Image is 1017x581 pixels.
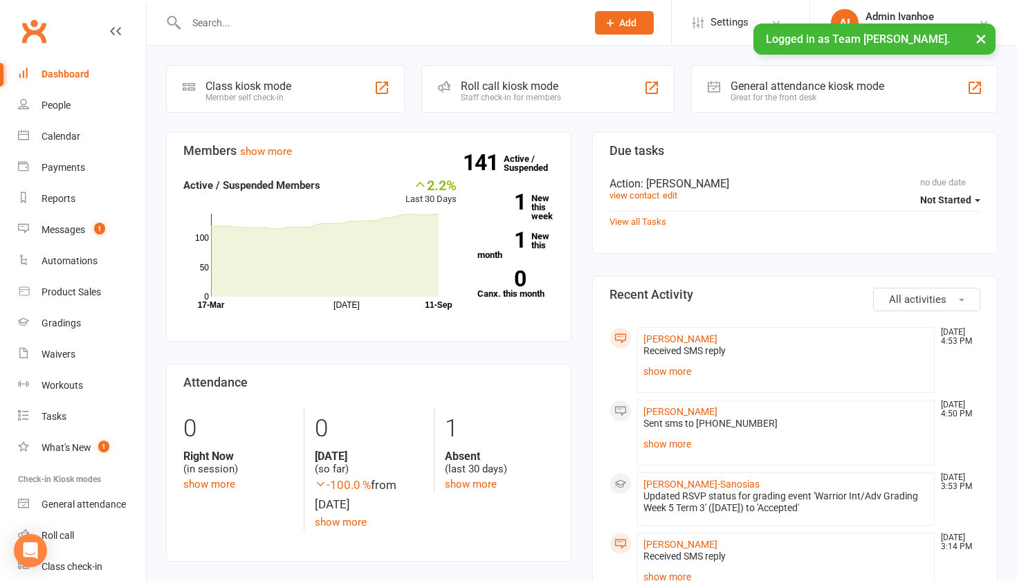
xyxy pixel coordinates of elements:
[477,232,555,259] a: 1New this month
[315,516,367,528] a: show more
[183,408,293,450] div: 0
[42,317,81,329] div: Gradings
[643,333,717,344] a: [PERSON_NAME]
[18,489,146,520] a: General attendance kiosk mode
[315,478,371,492] span: -100.0 %
[731,80,884,93] div: General attendance kiosk mode
[183,450,293,463] strong: Right Now
[18,90,146,121] a: People
[477,194,555,221] a: 1New this week
[14,534,47,567] div: Open Intercom Messenger
[731,93,884,102] div: Great for the front desk
[643,418,778,429] span: Sent sms to [PHONE_NUMBER]
[42,162,85,173] div: Payments
[183,450,293,476] div: (in session)
[42,349,75,360] div: Waivers
[461,93,561,102] div: Staff check-in for members
[205,80,291,93] div: Class kiosk mode
[18,214,146,246] a: Messages 1
[477,192,526,212] strong: 1
[42,131,80,142] div: Calendar
[595,11,654,35] button: Add
[18,520,146,551] a: Roll call
[42,442,91,453] div: What's New
[205,93,291,102] div: Member self check-in
[831,9,859,37] div: AI
[183,478,235,490] a: show more
[315,476,424,513] div: from [DATE]
[610,216,666,227] a: View all Tasks
[934,533,980,551] time: [DATE] 3:14 PM
[477,268,526,289] strong: 0
[18,277,146,308] a: Product Sales
[873,288,980,311] button: All activities
[17,14,51,48] a: Clubworx
[889,293,946,306] span: All activities
[969,24,993,53] button: ×
[445,478,497,490] a: show more
[934,400,980,418] time: [DATE] 4:50 PM
[42,380,83,391] div: Workouts
[42,499,126,510] div: General attendance
[643,539,717,550] a: [PERSON_NAME]
[643,362,928,381] a: show more
[42,224,85,235] div: Messages
[18,246,146,277] a: Automations
[42,193,75,204] div: Reports
[766,33,950,46] span: Logged in as Team [PERSON_NAME].
[18,121,146,152] a: Calendar
[463,152,504,173] strong: 141
[18,401,146,432] a: Tasks
[643,406,717,417] a: [PERSON_NAME]
[182,13,577,33] input: Search...
[42,100,71,111] div: People
[711,7,749,38] span: Settings
[477,230,526,250] strong: 1
[610,144,980,158] h3: Due tasks
[643,434,928,454] a: show more
[477,270,555,298] a: 0Canx. this month
[18,370,146,401] a: Workouts
[641,177,729,190] span: : [PERSON_NAME]
[610,190,659,201] a: view contact
[865,10,965,23] div: Admin Ivanhoe
[18,339,146,370] a: Waivers
[643,551,928,562] div: Received SMS reply
[315,450,424,463] strong: [DATE]
[18,308,146,339] a: Gradings
[934,328,980,346] time: [DATE] 4:53 PM
[42,68,89,80] div: Dashboard
[643,479,760,490] a: [PERSON_NAME]-Sanosias
[619,17,636,28] span: Add
[445,408,554,450] div: 1
[98,441,109,452] span: 1
[445,450,554,476] div: (last 30 days)
[405,177,457,192] div: 2.2%
[610,177,980,190] div: Action
[315,450,424,476] div: (so far)
[183,376,554,389] h3: Attendance
[920,194,971,205] span: Not Started
[18,183,146,214] a: Reports
[643,345,928,357] div: Received SMS reply
[18,432,146,463] a: What's New1
[315,408,424,450] div: 0
[94,223,105,234] span: 1
[42,561,102,572] div: Class check-in
[405,177,457,207] div: Last 30 Days
[445,450,554,463] strong: Absent
[18,59,146,90] a: Dashboard
[663,190,677,201] a: edit
[240,145,292,158] a: show more
[461,80,561,93] div: Roll call kiosk mode
[504,144,565,183] a: 141Active / Suspended
[42,286,101,297] div: Product Sales
[183,144,554,158] h3: Members
[934,473,980,491] time: [DATE] 3:53 PM
[920,187,980,212] button: Not Started
[42,411,66,422] div: Tasks
[865,23,965,35] div: Team [PERSON_NAME]
[643,490,928,514] div: Updated RSVP status for grading event 'Warrior Int/Adv Grading Week 5 Term 3' ([DATE]) to 'Accepted'
[42,530,74,541] div: Roll call
[42,255,98,266] div: Automations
